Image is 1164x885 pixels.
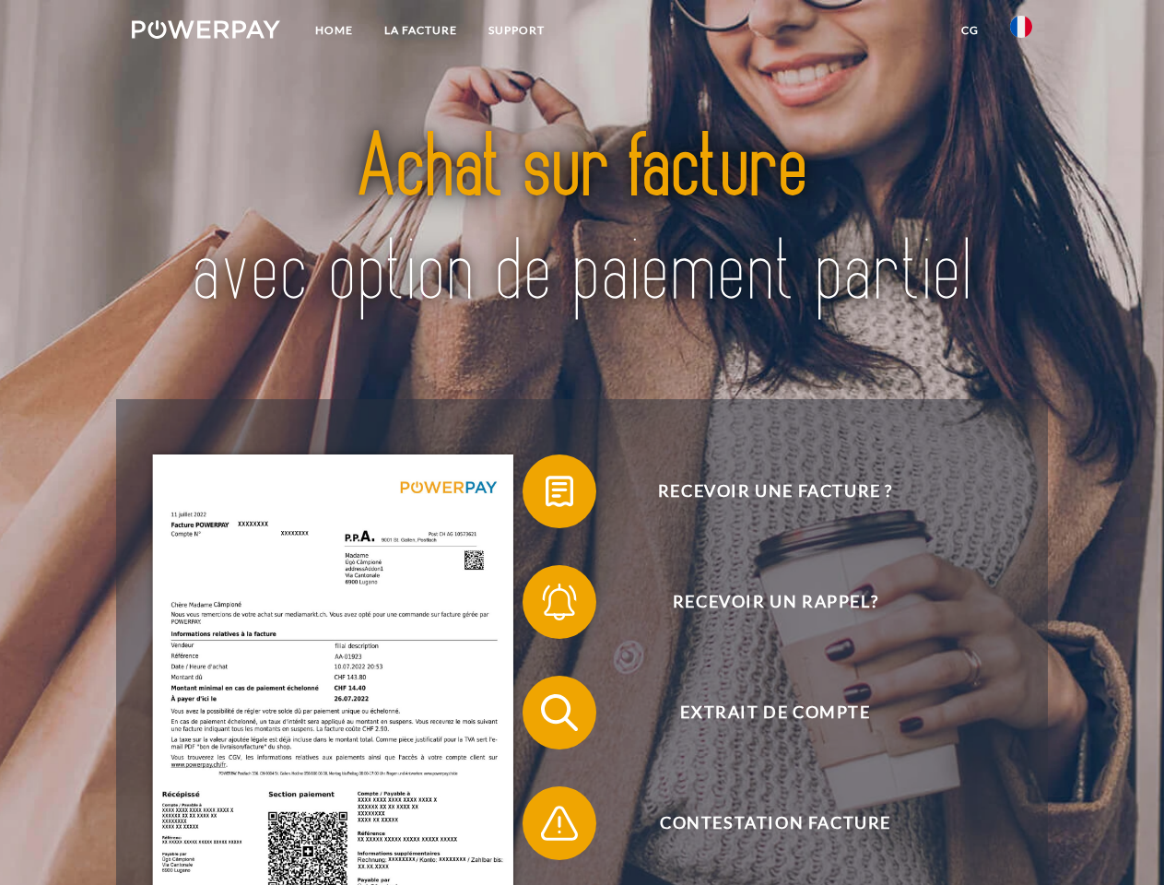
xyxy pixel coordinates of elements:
[549,565,1001,639] span: Recevoir un rappel?
[536,579,582,625] img: qb_bell.svg
[176,88,988,353] img: title-powerpay_fr.svg
[369,14,473,47] a: LA FACTURE
[946,14,994,47] a: CG
[549,454,1001,528] span: Recevoir une facture ?
[132,20,280,39] img: logo-powerpay-white.svg
[549,786,1001,860] span: Contestation Facture
[473,14,560,47] a: Support
[523,565,1002,639] button: Recevoir un rappel?
[1010,16,1032,38] img: fr
[523,454,1002,528] button: Recevoir une facture ?
[523,786,1002,860] button: Contestation Facture
[549,676,1001,749] span: Extrait de compte
[300,14,369,47] a: Home
[536,468,582,514] img: qb_bill.svg
[536,690,582,736] img: qb_search.svg
[536,800,582,846] img: qb_warning.svg
[523,676,1002,749] button: Extrait de compte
